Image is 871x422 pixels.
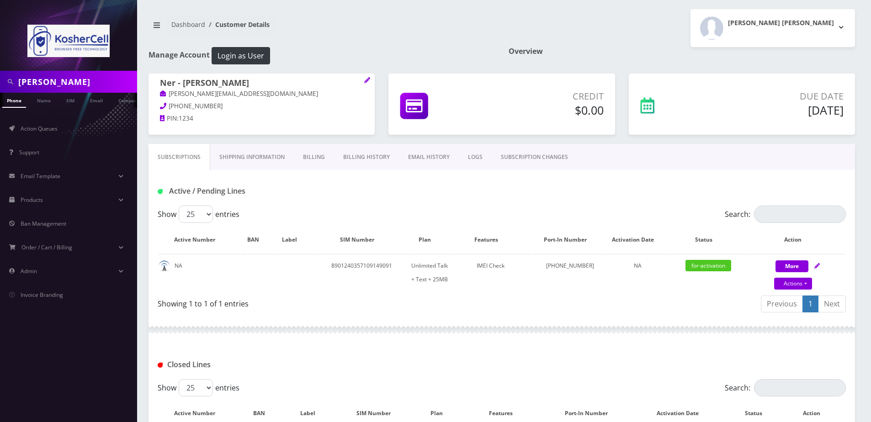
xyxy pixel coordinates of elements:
[490,103,603,117] h5: $0.00
[802,295,818,312] a: 1
[160,90,318,99] a: [PERSON_NAME][EMAIL_ADDRESS][DOMAIN_NAME]
[668,227,749,253] th: Status: activate to sort column ascending
[159,254,240,291] td: NA
[712,103,844,117] h5: [DATE]
[18,73,135,90] input: Search in Company
[114,93,144,107] a: Company
[275,227,313,253] th: Label: activate to sort column ascending
[21,172,60,180] span: Email Template
[532,254,607,291] td: [PHONE_NUMBER]
[85,93,107,107] a: Email
[775,260,808,272] button: More
[690,9,855,47] button: [PERSON_NAME] [PERSON_NAME]
[179,379,213,396] select: Showentries
[490,90,603,103] p: Credit
[450,227,531,253] th: Features: activate to sort column ascending
[459,144,492,170] a: LOGS
[27,25,110,57] img: KosherCell
[685,260,731,271] span: for-activation
[21,291,63,299] span: Invoice Branding
[149,47,495,64] h1: Manage Account
[179,206,213,223] select: Showentries
[509,47,855,56] h1: Overview
[169,102,223,110] span: [PHONE_NUMBER]
[634,262,642,269] span: NA
[410,254,449,291] td: Unlimited Talk + Text + 25MB
[210,144,294,170] a: Shipping Information
[399,144,459,170] a: EMAIL HISTORY
[818,295,846,312] a: Next
[21,125,58,132] span: Action Queues
[158,189,163,194] img: Active / Pending Lines
[149,15,495,41] nav: breadcrumb
[754,206,846,223] input: Search:
[774,278,812,290] a: Actions
[179,114,193,122] span: 1234
[532,227,607,253] th: Port-In Number: activate to sort column ascending
[158,360,378,369] h1: Closed Lines
[159,260,170,272] img: default.png
[158,363,163,368] img: Closed Lines
[294,144,334,170] a: Billing
[21,267,37,275] span: Admin
[725,206,846,223] label: Search:
[754,379,846,396] input: Search:
[725,379,846,396] label: Search:
[158,379,239,396] label: Show entries
[210,50,270,60] a: Login as User
[158,206,239,223] label: Show entries
[21,243,72,251] span: Order / Cart / Billing
[160,114,179,123] a: PIN:
[334,144,399,170] a: Billing History
[314,227,409,253] th: SIM Number: activate to sort column ascending
[21,196,43,204] span: Products
[171,20,205,29] a: Dashboard
[160,78,363,89] h1: Ner - [PERSON_NAME]
[241,227,274,253] th: BAN: activate to sort column ascending
[728,19,834,27] h2: [PERSON_NAME] [PERSON_NAME]
[19,148,39,156] span: Support
[149,144,210,170] a: Subscriptions
[2,93,26,108] a: Phone
[608,227,667,253] th: Activation Date: activate to sort column ascending
[750,227,845,253] th: Action: activate to sort column ascending
[158,295,495,309] div: Showing 1 to 1 of 1 entries
[492,144,577,170] a: SUBSCRIPTION CHANGES
[410,227,449,253] th: Plan: activate to sort column ascending
[761,295,803,312] a: Previous
[32,93,55,107] a: Name
[205,20,270,29] li: Customer Details
[159,227,240,253] th: Active Number: activate to sort column ascending
[314,254,409,291] td: 8901240357109149091
[62,93,79,107] a: SIM
[212,47,270,64] button: Login as User
[158,187,378,195] h1: Active / Pending Lines
[712,90,844,103] p: Due Date
[21,220,66,227] span: Ban Management
[450,259,531,273] div: IMEI Check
